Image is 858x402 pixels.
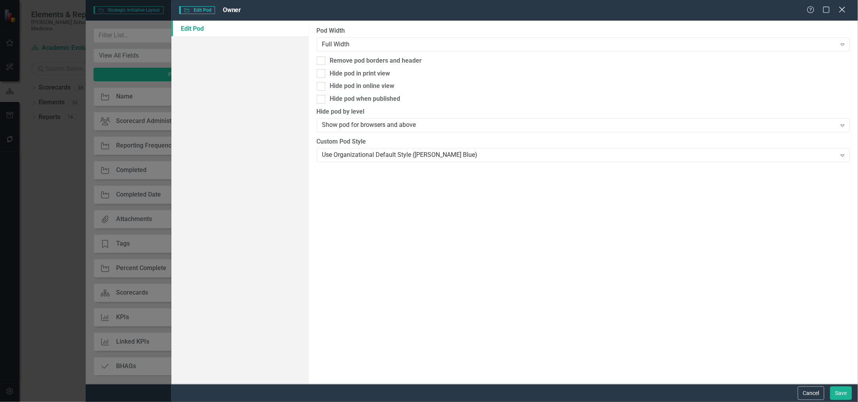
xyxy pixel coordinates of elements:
div: Hide pod when published [330,95,401,104]
div: Full Width [322,40,837,49]
span: Owner [223,6,241,14]
div: Hide pod in online view [330,82,395,91]
label: Pod Width [317,26,850,35]
div: Show pod for browsers and above [322,121,837,130]
span: Edit Pod [179,6,215,14]
button: Save [830,386,852,400]
div: Use Organizational Default Style ([PERSON_NAME] Blue) [322,151,837,160]
label: Hide pod by level [317,107,850,116]
div: Hide pod in print view [330,69,390,78]
a: Edit Pod [171,21,309,36]
div: Remove pod borders and header [330,56,422,65]
label: Custom Pod Style [317,137,850,146]
button: Cancel [798,386,824,400]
